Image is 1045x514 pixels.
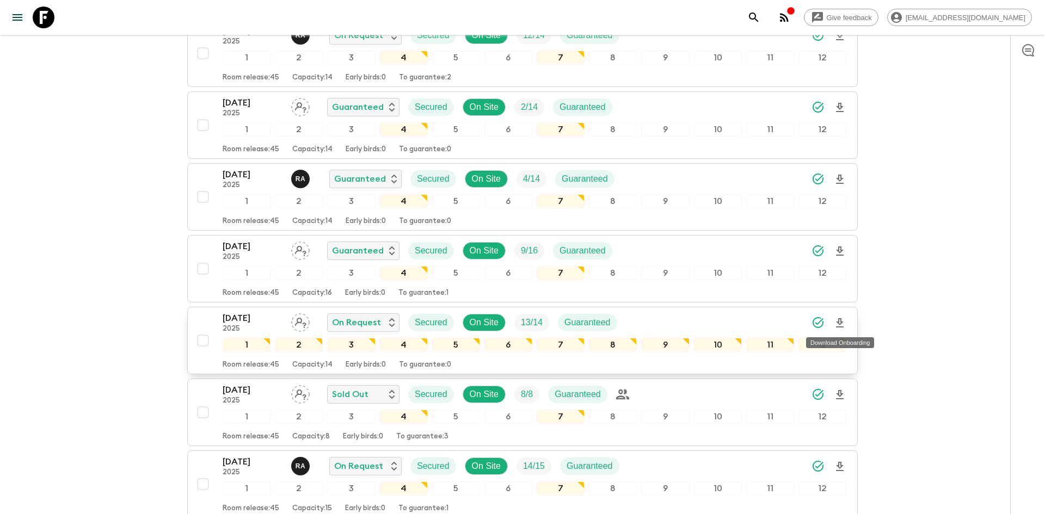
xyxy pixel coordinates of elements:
p: Guaranteed [334,172,386,185]
button: [DATE]2025Assign pack leaderSold OutSecuredOn SiteTrip FillGuaranteed123456789101112Room release:... [187,379,858,446]
p: Early birds: 0 [346,217,386,226]
p: 13 / 14 [521,316,543,329]
div: 3 [327,122,375,137]
p: On Request [334,460,383,473]
div: 7 [537,122,585,137]
p: Capacity: 8 [292,432,330,441]
svg: Download Onboarding [833,245,846,258]
p: Guaranteed [562,172,608,185]
div: 10 [694,51,742,65]
div: 4 [380,338,428,352]
div: [EMAIL_ADDRESS][DOMAIN_NAME] [887,9,1032,26]
div: 3 [327,194,375,208]
div: 3 [327,410,375,424]
p: 12 / 14 [523,29,545,42]
div: 5 [432,122,480,137]
div: 12 [798,410,846,424]
svg: Download Onboarding [833,173,846,186]
p: Room release: 45 [223,361,279,369]
div: 7 [537,338,585,352]
div: 10 [694,338,742,352]
div: 9 [641,266,689,280]
p: Sold Out [332,388,368,401]
div: 2 [275,51,323,65]
div: Trip Fill [517,27,551,44]
a: Give feedback [804,9,878,26]
div: 11 [746,51,794,65]
div: 11 [746,481,794,496]
p: On Site [470,244,499,257]
div: 2 [275,194,323,208]
p: Room release: 45 [223,289,279,298]
div: 12 [798,338,846,352]
span: Rupert Andres [291,29,312,38]
div: On Site [463,314,506,331]
button: [DATE]2025Assign pack leaderGuaranteedSecuredOn SiteTrip FillGuaranteed123456789101112Room releas... [187,91,858,159]
span: [EMAIL_ADDRESS][DOMAIN_NAME] [900,14,1031,22]
div: 7 [537,51,585,65]
div: Trip Fill [514,242,544,259]
div: Secured [408,386,454,403]
div: 2 [275,266,323,280]
div: 8 [589,122,637,137]
p: Secured [417,29,450,42]
div: 11 [746,194,794,208]
div: 10 [694,410,742,424]
svg: Synced Successfully [812,101,825,114]
p: [DATE] [223,240,282,253]
div: 12 [798,122,846,137]
p: [DATE] [223,168,282,181]
svg: Download Onboarding [833,388,846,401]
svg: Synced Successfully [812,388,825,401]
p: 8 / 8 [521,388,533,401]
p: Early birds: 0 [343,432,383,441]
div: 6 [484,51,532,65]
p: To guarantee: 1 [398,504,448,513]
button: RA [291,170,312,188]
div: On Site [465,170,508,188]
p: On Site [470,316,499,329]
p: On Site [470,388,499,401]
button: [DATE]2025Assign pack leaderGuaranteedSecuredOn SiteTrip FillGuaranteed123456789101112Room releas... [187,235,858,302]
div: 7 [537,410,585,424]
div: 2 [275,338,323,352]
div: 11 [746,410,794,424]
p: Room release: 45 [223,504,279,513]
div: 5 [432,266,480,280]
div: 3 [327,266,375,280]
button: [DATE]2025Rupert AndresGuaranteedSecuredOn SiteTrip FillGuaranteed123456789101112Room release:45C... [187,163,858,231]
div: On Site [463,98,506,116]
p: Early birds: 0 [346,145,386,154]
div: 2 [275,481,323,496]
div: Secured [408,314,454,331]
p: To guarantee: 0 [399,145,451,154]
p: Secured [415,316,447,329]
div: 5 [432,194,480,208]
p: 2025 [223,468,282,477]
p: Capacity: 14 [292,145,333,154]
div: 4 [380,481,428,496]
div: 6 [484,481,532,496]
div: 9 [641,410,689,424]
div: 2 [275,122,323,137]
div: 11 [746,266,794,280]
p: Capacity: 16 [292,289,332,298]
div: 8 [589,410,637,424]
div: 9 [641,51,689,65]
button: [DATE]2025Assign pack leaderOn RequestSecuredOn SiteTrip FillGuaranteed123456789101112Room releas... [187,307,858,374]
p: R A [296,175,306,183]
div: 5 [432,481,480,496]
p: Early birds: 0 [346,73,386,82]
div: On Site [463,386,506,403]
div: 6 [484,266,532,280]
span: Give feedback [821,14,878,22]
span: Rupert Andres [291,460,312,469]
p: Room release: 45 [223,73,279,82]
p: To guarantee: 0 [399,217,451,226]
p: 2025 [223,181,282,190]
div: 11 [746,338,794,352]
div: Secured [410,170,456,188]
p: R A [296,462,306,470]
div: 12 [798,194,846,208]
div: 4 [380,122,428,137]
